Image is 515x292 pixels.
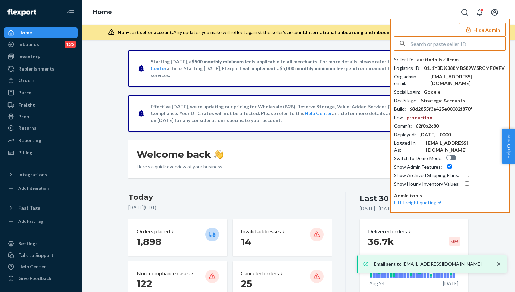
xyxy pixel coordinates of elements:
span: 14 [241,236,251,247]
button: Hide Admin [459,23,506,36]
p: Email sent to [EMAIL_ADDRESS][DOMAIN_NAME] [374,261,488,267]
div: Show Hourly Inventory Values : [394,181,460,187]
p: Admin tools [394,192,506,199]
div: Social Login : [394,89,420,95]
p: Here’s a quick overview of your business [137,163,223,170]
div: Commit : [394,123,412,129]
span: 25 [241,278,252,289]
h3: Today [128,192,332,203]
button: Open notifications [473,5,486,19]
div: Billing [18,149,32,156]
a: Inventory [4,51,78,62]
div: 122 [65,41,76,48]
p: Canceled orders [241,270,279,277]
div: Add Integration [18,185,49,191]
div: [EMAIL_ADDRESS][DOMAIN_NAME] [430,73,506,87]
p: [DATE] - [DATE] ( CDT ) [360,205,407,212]
a: Help Center [4,261,78,272]
div: Freight [18,102,35,108]
div: Give Feedback [18,275,51,282]
button: Fast Tags [4,202,78,213]
div: Inbounds [18,41,39,48]
div: 01J1Y3DX388MBS89WSRCMF0XFV [424,65,505,72]
p: Orders placed [137,228,170,235]
div: Switch to Demo Mode : [394,155,443,162]
svg: close toast [495,261,502,267]
a: Orders [4,75,78,86]
div: Fast Tags [18,204,40,211]
div: Returns [18,125,36,132]
a: Replenishments [4,63,78,74]
div: production [407,114,432,121]
a: Billing [4,147,78,158]
span: $5,000 monthly minimum fee [280,65,343,71]
div: Logged In As : [394,140,423,153]
div: Logistics ID : [394,65,421,72]
span: 36.7k [368,236,394,247]
div: DealStage : [394,97,418,104]
div: Inventory [18,53,40,60]
div: Add Fast Tag [18,218,43,224]
div: Any updates you make will reflect against the seller's account. [118,29,482,36]
div: Org admin email : [394,73,427,87]
a: Add Integration [4,183,78,194]
div: Help Center [18,263,46,270]
ol: breadcrumbs [87,2,118,22]
img: hand-wave emoji [214,150,223,159]
div: Integrations [18,171,47,178]
div: Last 30 days [360,193,409,204]
button: Integrations [4,169,78,180]
div: Orders [18,77,35,84]
button: Orders placed 1,898 [128,219,227,256]
div: Home [18,29,32,36]
a: Settings [4,238,78,249]
button: Close Navigation [64,5,78,19]
span: 1,898 [137,236,161,247]
div: austindollskillcom [417,56,459,63]
div: [DATE] +0000 [419,131,451,138]
button: Give Feedback [4,273,78,284]
button: Open account menu [488,5,501,19]
a: Parcel [4,87,78,98]
a: Inbounds122 [4,39,78,50]
div: Settings [18,240,38,247]
input: Search or paste seller ID [411,37,505,50]
p: Effective [DATE], we're updating our pricing for Wholesale (B2B), Reserve Storage, Value-Added Se... [151,103,445,124]
span: Non-test seller account: [118,29,173,35]
a: Freight [4,99,78,110]
div: Build : [394,106,406,112]
a: Help Center [305,110,332,116]
a: Returns [4,123,78,134]
div: Parcel [18,89,33,96]
button: Delivered orders [368,228,412,235]
div: Replenishments [18,65,54,72]
a: Talk to Support [4,250,78,261]
p: Aug 24 [369,280,385,287]
p: [DATE] [443,280,458,287]
a: FTL Freight quoting [394,200,443,205]
a: Home [4,27,78,38]
div: Prep [18,113,29,120]
p: Starting [DATE], a is applicable to all merchants. For more details, please refer to this article... [151,58,445,79]
a: Reporting [4,135,78,146]
div: Show Archived Shipping Plans : [394,172,459,179]
div: Env : [394,114,403,121]
h1: Welcome back [137,148,223,160]
a: Prep [4,111,78,122]
div: Show Admin Features : [394,164,442,170]
a: Add Fast Tag [4,216,78,227]
span: 122 [137,278,152,289]
div: Deployed : [394,131,416,138]
div: [EMAIL_ADDRESS][DOMAIN_NAME] [426,140,506,153]
p: Invalid addresses [241,228,281,235]
div: Reporting [18,137,41,144]
p: Non-compliance cases [137,270,190,277]
div: 68d2855f3e425e00082f870f [409,106,472,112]
button: Help Center [502,129,515,164]
span: International onboarding and inbounding may not work during impersonation. [306,29,482,35]
div: 62f0b2c80 [416,123,439,129]
div: Google [424,89,440,95]
button: Invalid addresses 14 [233,219,331,256]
